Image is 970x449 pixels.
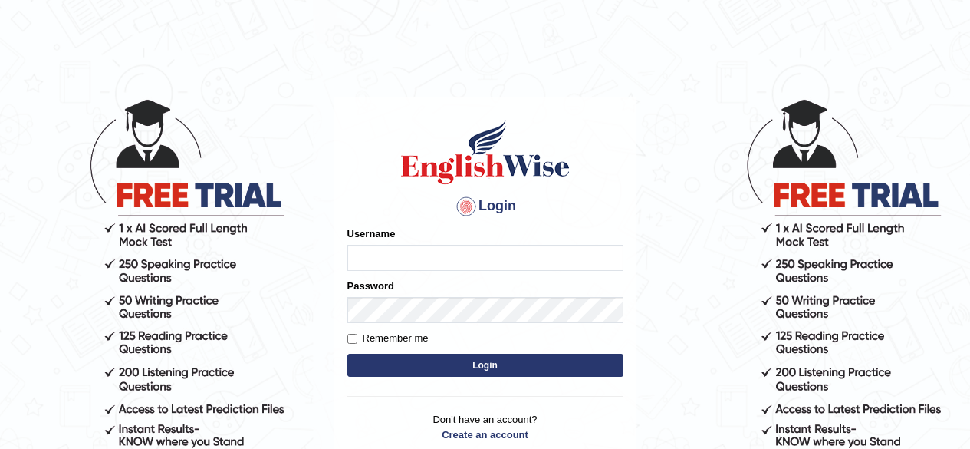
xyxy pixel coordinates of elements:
[347,331,429,346] label: Remember me
[347,354,623,377] button: Login
[347,428,623,442] a: Create an account
[347,279,394,293] label: Password
[347,194,623,219] h4: Login
[347,226,396,241] label: Username
[398,117,573,187] img: Logo of English Wise sign in for intelligent practice with AI
[347,334,357,344] input: Remember me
